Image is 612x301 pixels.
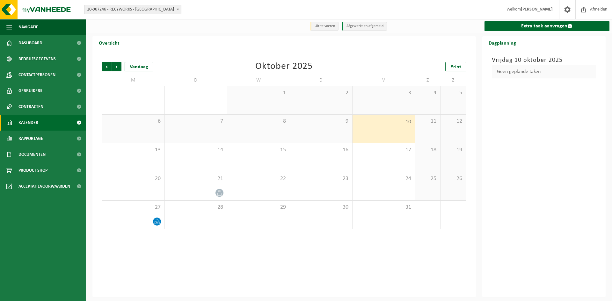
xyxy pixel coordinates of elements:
div: Geen geplande taken [492,65,596,78]
span: 8 [230,118,287,125]
span: Rapportage [18,131,43,147]
span: 10 [356,118,412,125]
span: Volgende [112,62,121,71]
span: 21 [168,175,224,182]
span: Kalender [18,115,38,131]
span: 19 [444,147,463,154]
td: Z [441,75,466,86]
span: Documenten [18,147,46,162]
span: 20 [106,175,161,182]
span: 2 [293,90,349,97]
td: W [227,75,290,86]
span: 23 [293,175,349,182]
span: 22 [230,175,287,182]
span: 11 [419,118,437,125]
span: 10-967246 - RECYWORKS - OOSTNIEUWKERKE [84,5,181,14]
span: 9 [293,118,349,125]
td: D [165,75,228,86]
td: Z [415,75,441,86]
span: Bedrijfsgegevens [18,51,56,67]
span: 7 [168,118,224,125]
span: 5 [444,90,463,97]
span: 3 [356,90,412,97]
span: Contactpersonen [18,67,55,83]
span: 18 [419,147,437,154]
span: Print [450,64,461,69]
span: 29 [230,204,287,211]
span: 15 [230,147,287,154]
span: Acceptatievoorwaarden [18,178,70,194]
span: Gebruikers [18,83,42,99]
a: Extra taak aanvragen [484,21,610,31]
span: Vorige [102,62,112,71]
span: 28 [168,204,224,211]
span: 31 [356,204,412,211]
span: 17 [356,147,412,154]
span: Product Shop [18,162,47,178]
div: Vandaag [125,62,153,71]
h3: Vrijdag 10 oktober 2025 [492,55,596,65]
span: Dashboard [18,35,42,51]
span: 16 [293,147,349,154]
span: 10-967246 - RECYWORKS - OOSTNIEUWKERKE [84,5,181,14]
h2: Overzicht [92,36,126,49]
span: Contracten [18,99,43,115]
span: 30 [293,204,349,211]
span: 25 [419,175,437,182]
li: Afgewerkt en afgemeld [342,22,387,31]
span: 24 [356,175,412,182]
td: V [353,75,415,86]
li: Uit te voeren [310,22,339,31]
span: 27 [106,204,161,211]
span: 12 [444,118,463,125]
a: Print [445,62,466,71]
span: Navigatie [18,19,38,35]
span: 4 [419,90,437,97]
h2: Dagplanning [482,36,522,49]
span: 6 [106,118,161,125]
td: M [102,75,165,86]
span: 14 [168,147,224,154]
span: 1 [230,90,287,97]
span: 13 [106,147,161,154]
div: Oktober 2025 [255,62,313,71]
span: 26 [444,175,463,182]
td: D [290,75,353,86]
strong: [PERSON_NAME] [521,7,553,12]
